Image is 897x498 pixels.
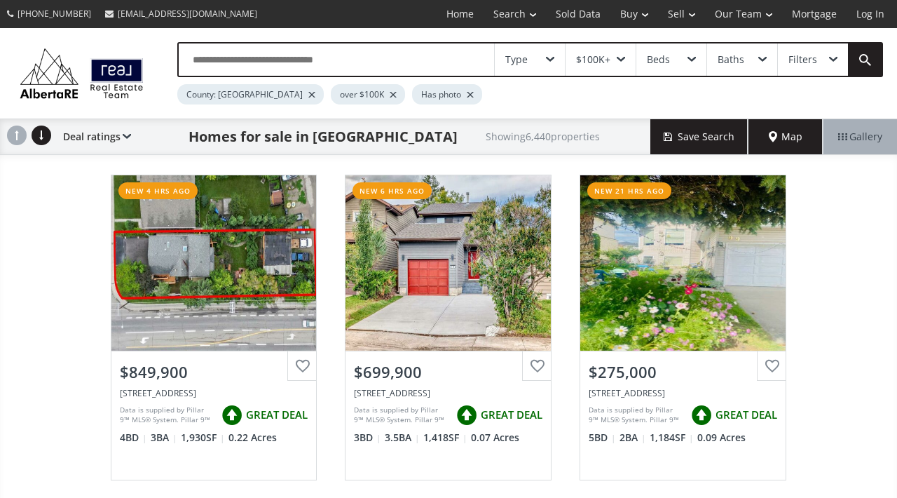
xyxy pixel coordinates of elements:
span: 1,184 SF [650,431,694,445]
div: Filters [788,55,817,65]
span: GREAT DEAL [481,408,542,422]
span: 3.5 BA [385,431,420,445]
div: Data is supplied by Pillar 9™ MLS® System. Pillar 9™ is the owner of the copyright in its MLS® Sy... [354,405,449,426]
img: rating icon [453,401,481,429]
div: Deal ratings [56,119,131,154]
div: over $100K [331,84,405,105]
div: Has photo [412,84,482,105]
div: Data is supplied by Pillar 9™ MLS® System. Pillar 9™ is the owner of the copyright in its MLS® Sy... [589,405,684,426]
span: 0.07 Acres [471,431,519,445]
a: new 4 hrs ago$849,900[STREET_ADDRESS]Data is supplied by Pillar 9™ MLS® System. Pillar 9™ is the ... [97,161,331,494]
span: 3 BD [354,431,381,445]
h1: Homes for sale in [GEOGRAPHIC_DATA] [189,127,458,147]
div: $699,900 [354,361,542,383]
span: 0.09 Acres [697,431,746,445]
div: Type [505,55,528,65]
div: Map [748,119,823,154]
span: 2 BA [619,431,646,445]
div: Beds [647,55,670,65]
span: Map [769,130,802,144]
span: 5 BD [589,431,616,445]
div: $849,900 [120,361,308,383]
div: Gallery [823,119,897,154]
img: rating icon [218,401,246,429]
img: rating icon [687,401,715,429]
span: GREAT DEAL [715,408,777,422]
button: Save Search [650,119,748,154]
span: 4 BD [120,431,147,445]
div: 5820 Bowness Road NW, Calgary, AB T3B 4Z9 [120,387,308,399]
span: 3 BA [151,431,177,445]
div: Baths [718,55,744,65]
div: $275,000 [589,361,777,383]
span: 1,418 SF [423,431,467,445]
div: 329 37 Street SW, Calgary, AB T3C 1R5 [354,387,542,399]
span: Gallery [838,130,882,144]
div: $100K+ [576,55,610,65]
span: [PHONE_NUMBER] [18,8,91,20]
div: Data is supplied by Pillar 9™ MLS® System. Pillar 9™ is the owner of the copyright in its MLS® Sy... [120,405,215,426]
div: 99 Applegrove Crescent SE, Calgary, AB T2A 7R5 [589,387,777,399]
span: 1,930 SF [181,431,225,445]
img: Logo [14,45,149,101]
div: County: [GEOGRAPHIC_DATA] [177,84,324,105]
span: 0.22 Acres [228,431,277,445]
a: [EMAIL_ADDRESS][DOMAIN_NAME] [98,1,264,27]
span: GREAT DEAL [246,408,308,422]
span: [EMAIL_ADDRESS][DOMAIN_NAME] [118,8,257,20]
a: new 21 hrs ago$275,000[STREET_ADDRESS]Data is supplied by Pillar 9™ MLS® System. Pillar 9™ is the... [566,161,800,494]
h2: Showing 6,440 properties [486,131,600,142]
a: new 6 hrs ago$699,900[STREET_ADDRESS]Data is supplied by Pillar 9™ MLS® System. Pillar 9™ is the ... [331,161,566,494]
